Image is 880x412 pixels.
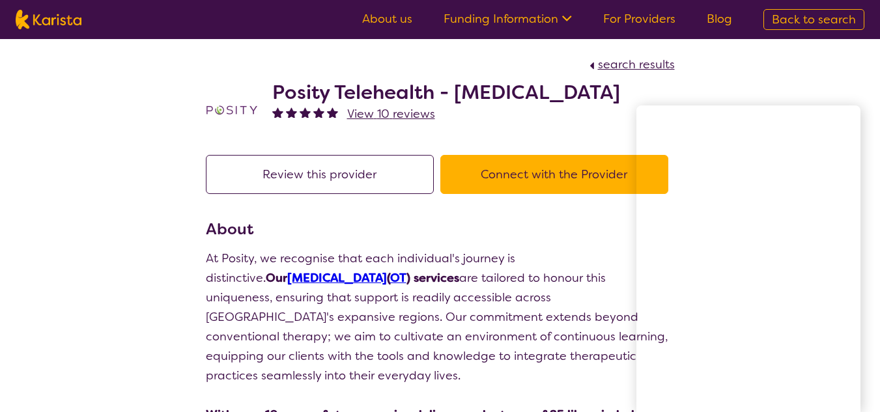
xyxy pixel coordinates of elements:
strong: Our ( ) services [266,270,459,286]
button: Connect with the Provider [440,155,668,194]
img: Karista logo [16,10,81,29]
span: Back to search [772,12,856,27]
a: Back to search [763,9,864,30]
img: fullstar [300,107,311,118]
a: Review this provider [206,167,440,182]
h2: Posity Telehealth - [MEDICAL_DATA] [272,81,620,104]
a: [MEDICAL_DATA] [287,270,387,286]
a: For Providers [603,11,675,27]
a: View 10 reviews [347,104,435,124]
span: View 10 reviews [347,106,435,122]
img: fullstar [272,107,283,118]
a: Funding Information [444,11,572,27]
a: About us [362,11,412,27]
h3: About [206,217,675,241]
img: t1bslo80pcylnzwjhndq.png [206,84,258,136]
img: fullstar [327,107,338,118]
span: search results [598,57,675,72]
a: Connect with the Provider [440,167,675,182]
img: fullstar [286,107,297,118]
a: OT [390,270,406,286]
img: fullstar [313,107,324,118]
button: Review this provider [206,155,434,194]
p: At Posity, we recognise that each individual's journey is distinctive. are tailored to honour thi... [206,249,675,385]
a: Blog [707,11,732,27]
iframe: Chat Window [636,105,860,412]
a: search results [586,57,675,72]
